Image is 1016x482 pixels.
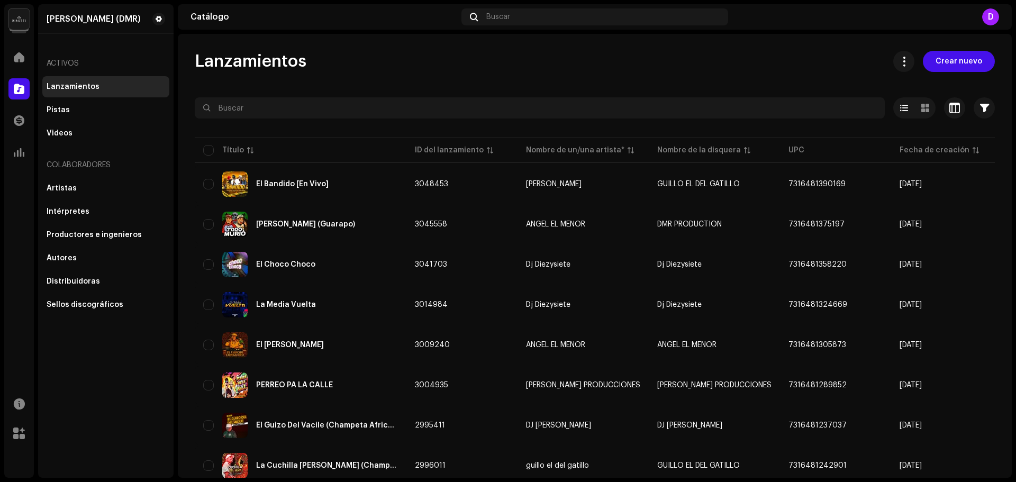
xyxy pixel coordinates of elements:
[526,301,570,308] div: Dj Diezysiete
[526,221,585,228] div: ANGEL EL MENOR
[256,462,398,469] div: La Cuchilla Del Leon Africana (Champeta Africana)
[526,341,640,349] span: ANGEL EL MENOR
[526,422,591,429] div: DJ [PERSON_NAME]
[256,381,333,389] div: PERREO PA LA CALLE
[222,413,248,438] img: 465810d8-b2bd-4c8a-af9d-fec7b1eeeecd
[47,15,141,23] div: German Padilla (DMR)
[42,248,169,269] re-m-nav-item: Autores
[788,301,847,308] span: 7316481324669
[657,180,740,188] span: GUILLO EL DEL GATILLO
[222,292,248,317] img: b2c66469-1b2b-4e10-b7a2-9802b4209d94
[415,261,447,268] span: 3041703
[222,212,248,237] img: e10d869b-0006-4e43-a537-5addc1e1a740
[47,277,100,286] div: Distribuidoras
[526,301,640,308] span: Dj Diezysiete
[415,145,484,156] div: ID del lanzamiento
[47,254,77,262] div: Autores
[900,341,922,349] span: 17 sept 2025
[42,51,169,76] re-a-nav-header: Activos
[415,462,446,469] span: 2996011
[900,261,922,268] span: 1 oct 2025
[415,221,447,228] span: 3045558
[526,462,640,469] span: guillo el del gatillo
[900,180,922,188] span: 9 oct 2025
[788,422,847,429] span: 7316481237037
[42,294,169,315] re-m-nav-item: Sellos discográficos
[788,381,847,389] span: 7316481289852
[657,221,722,228] span: DMR PRODUCTION
[900,221,922,228] span: 6 oct 2025
[47,301,123,309] div: Sellos discográficos
[788,341,846,349] span: 7316481305873
[788,221,845,228] span: 7316481375197
[526,261,570,268] div: Dj Diezysiete
[47,231,142,239] div: Productores e ingenieros
[256,221,355,228] div: Todo Murio (Guarapo)
[8,8,30,30] img: 02a7c2d3-3c89-4098-b12f-2ff2945c95ee
[900,381,922,389] span: 12 sept 2025
[900,422,922,429] span: 2 sept 2025
[415,301,448,308] span: 3014984
[788,261,847,268] span: 7316481358220
[657,341,716,349] span: ANGEL EL MENOR
[42,99,169,121] re-m-nav-item: Pistas
[42,178,169,199] re-m-nav-item: Artistas
[222,171,248,197] img: 36a54528-838d-489a-9d0f-7726500e7373
[42,201,169,222] re-m-nav-item: Intérpretes
[657,301,702,308] span: Dj Diezysiete
[657,261,702,268] span: Dj Diezysiete
[657,462,740,469] span: GUILLO EL DEL GATILLO
[222,453,248,478] img: c1d8118e-cc3e-4f86-8def-aef67b91530a
[526,341,585,349] div: ANGEL EL MENOR
[415,341,450,349] span: 3009240
[526,180,582,188] div: [PERSON_NAME]
[526,180,640,188] span: Louis Towers
[415,422,445,429] span: 2995411
[47,129,72,138] div: Videos
[222,372,248,398] img: ef22cf73-52ed-4fc2-889d-5d8e274cab9c
[788,180,846,188] span: 7316481390169
[936,51,982,72] span: Crear nuevo
[42,152,169,178] re-a-nav-header: Colaboradores
[256,422,398,429] div: El Guizo Del Vacile (Champeta Africana)
[526,422,640,429] span: DJ TATA
[526,381,640,389] span: EDWIN PRODUCCIONES
[526,381,640,389] div: [PERSON_NAME] PRODUCCIONES
[526,462,589,469] div: guillo el del gatillo
[42,76,169,97] re-m-nav-item: Lanzamientos
[256,180,329,188] div: El Bandido [En Vivo]
[900,301,922,308] span: 23 sept 2025
[222,252,248,277] img: b1e4086e-71ae-46ad-a3f7-81841b9454c6
[982,8,999,25] div: D
[923,51,995,72] button: Crear nuevo
[256,301,316,308] div: La Media Vuelta
[256,261,315,268] div: El Choco Choco
[195,51,306,72] span: Lanzamientos
[47,83,99,91] div: Lanzamientos
[526,221,640,228] span: ANGEL EL MENOR
[900,462,922,469] span: 2 sept 2025
[42,271,169,292] re-m-nav-item: Distribuidoras
[42,123,169,144] re-m-nav-item: Videos
[256,341,324,349] div: El Chucho Conguero
[195,97,885,119] input: Buscar
[222,332,248,358] img: 91a03070-a88e-4b34-ace5-b814d4043739
[42,224,169,245] re-m-nav-item: Productores e ingenieros
[900,145,969,156] div: Fecha de creación
[526,145,624,156] div: Nombre de un/una artista*
[657,381,772,389] span: EDWIN PRODUCCIONES
[190,13,457,21] div: Catálogo
[526,261,640,268] span: Dj Diezysiete
[47,106,70,114] div: Pistas
[788,462,847,469] span: 7316481242901
[657,145,741,156] div: Nombre de la disquera
[47,207,89,216] div: Intérpretes
[415,180,448,188] span: 3048453
[657,422,722,429] span: DJ TATA
[222,145,244,156] div: Título
[47,184,77,193] div: Artistas
[486,13,510,21] span: Buscar
[415,381,448,389] span: 3004935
